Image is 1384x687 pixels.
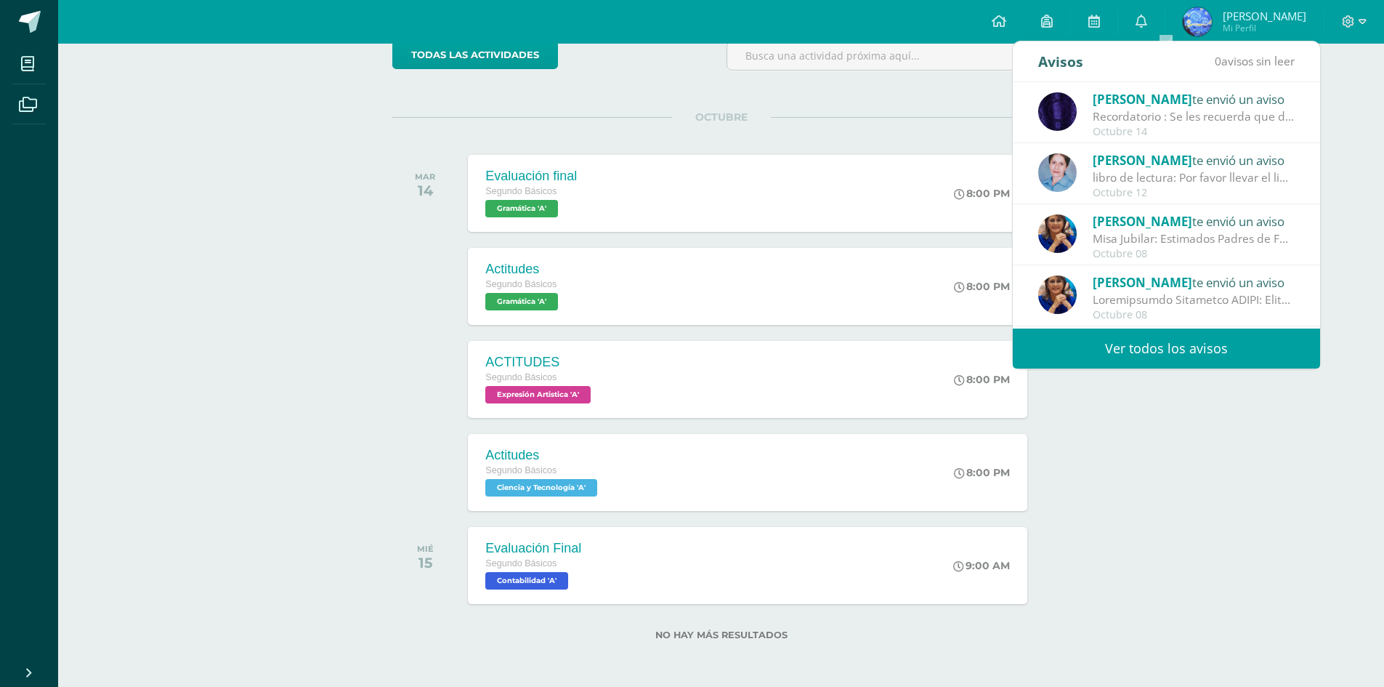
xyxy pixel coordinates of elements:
[485,448,601,463] div: Actitudes
[1013,329,1320,369] a: Ver todos los avisos
[1038,153,1077,192] img: 044c0162fa7e0f0b4b3ccbd14fd12260.png
[1093,91,1192,108] span: [PERSON_NAME]
[1223,9,1306,23] span: [PERSON_NAME]
[485,279,557,289] span: Segundo Básicos
[1093,89,1295,108] div: te envió un aviso
[954,280,1010,293] div: 8:00 PM
[1093,108,1295,125] div: Recordatorio : Se les recuerda que deben completar su evaluación en la plataforma de richmond que...
[1038,214,1077,253] img: 5d6f35d558c486632aab3bda9a330e6b.png
[1093,126,1295,138] div: Octubre 14
[1038,92,1077,131] img: 31877134f281bf6192abd3481bfb2fdd.png
[954,466,1010,479] div: 8:00 PM
[1215,53,1221,69] span: 0
[485,169,577,184] div: Evaluación final
[485,372,557,382] span: Segundo Básicos
[1093,213,1192,230] span: [PERSON_NAME]
[485,355,594,370] div: ACTITUDES
[485,293,558,310] span: Gramática 'A'
[485,558,557,569] span: Segundo Básicos
[485,386,591,403] span: Expresión Artistica 'A'
[485,541,581,556] div: Evaluación Final
[1215,53,1295,69] span: avisos sin leer
[1093,230,1295,247] div: Misa Jubilar: Estimados Padres de Familia de Cuarto Primaria hasta Quinto Bachillerato: Bendicion...
[1183,7,1212,36] img: 499db3e0ff4673b17387711684ae4e5c.png
[727,41,1049,70] input: Busca una actividad próxima aquí...
[672,111,771,124] span: OCTUBRE
[1093,248,1295,260] div: Octubre 08
[415,172,435,182] div: MAR
[415,182,435,199] div: 14
[485,572,568,590] span: Contabilidad 'A'
[1093,152,1192,169] span: [PERSON_NAME]
[1093,169,1295,186] div: libro de lectura: Por favor llevar el libro de lectura, el 13/10/25 tienen evaluación de bloque, ...
[485,200,558,217] span: Gramática 'A'
[392,630,1050,640] label: No hay más resultados
[1093,273,1295,292] div: te envió un aviso
[1038,276,1077,314] img: 5d6f35d558c486632aab3bda9a330e6b.png
[1093,150,1295,169] div: te envió un aviso
[1093,187,1295,199] div: Octubre 12
[954,187,1010,200] div: 8:00 PM
[1093,274,1192,291] span: [PERSON_NAME]
[485,186,557,196] span: Segundo Básicos
[485,465,557,475] span: Segundo Básicos
[485,262,562,277] div: Actitudes
[1093,212,1295,230] div: te envió un aviso
[1093,309,1295,321] div: Octubre 08
[485,479,597,497] span: Ciencia y Tecnología 'A'
[392,41,558,69] a: todas las Actividades
[953,559,1010,572] div: 9:00 AM
[1223,22,1306,34] span: Mi Perfil
[1038,41,1083,81] div: Avisos
[954,373,1010,386] div: 8:00 PM
[417,544,434,554] div: MIÉ
[417,554,434,571] div: 15
[1093,292,1295,308] div: Indicaciones Excursión IRTRA: Guatemala, 07 de octubre de 2025 Estimados Padres de Familia: De an...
